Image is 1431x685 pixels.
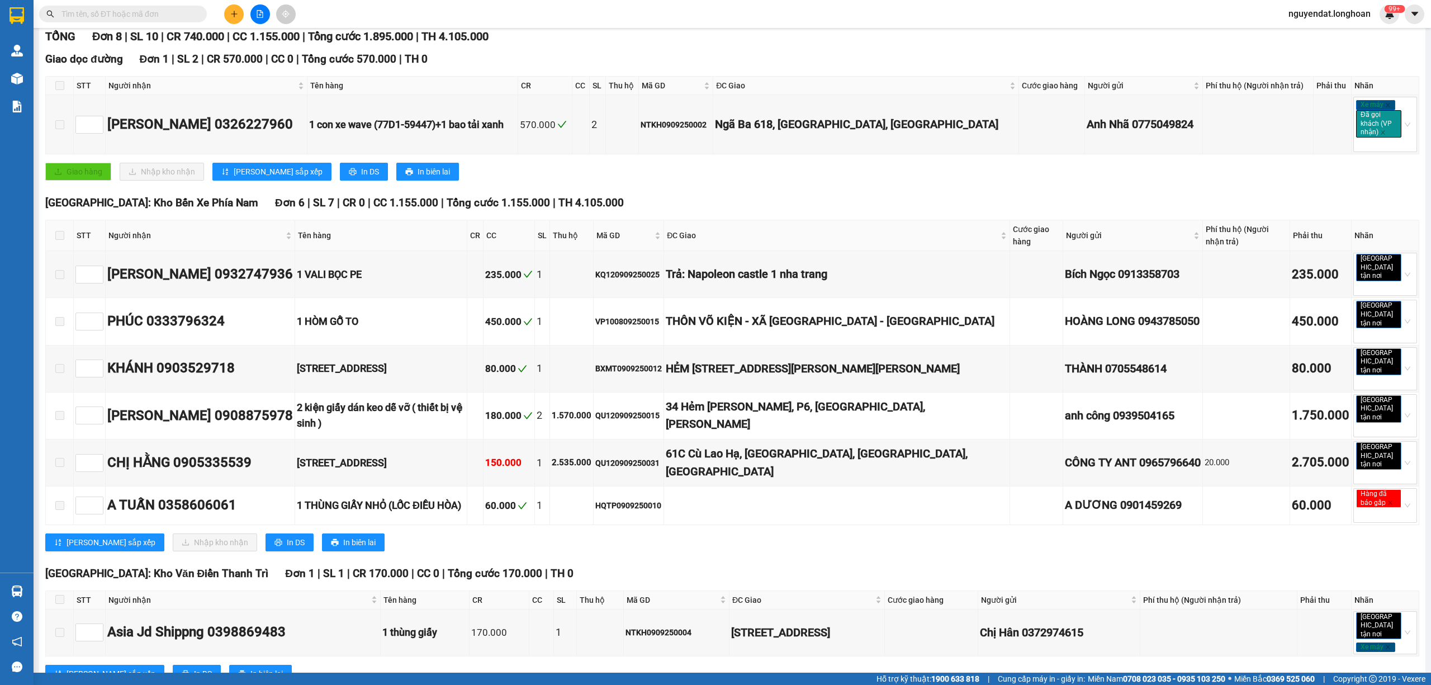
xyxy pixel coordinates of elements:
[594,440,664,486] td: QU120909250031
[1356,643,1395,653] span: Xe máy
[441,196,444,209] span: |
[537,455,548,471] div: 1
[108,79,296,92] span: Người nhận
[54,538,62,547] span: sort-ascending
[666,266,1008,283] div: Trả: Napoleon castle 1 nha trang
[353,567,409,580] span: CR 170.000
[518,364,527,374] span: check
[12,662,22,672] span: message
[417,567,439,580] span: CC 0
[1384,5,1405,13] sup: 281
[45,196,258,209] span: [GEOGRAPHIC_DATA]: Kho Bến Xe Phía Nam
[1065,497,1201,514] div: A DƯƠNG 0901459269
[230,10,238,18] span: plus
[537,267,548,282] div: 1
[182,670,189,679] span: printer
[302,53,396,65] span: Tổng cước 570.000
[1385,9,1395,19] img: icon-new-feature
[266,53,268,65] span: |
[624,610,729,656] td: NTKH0909250004
[594,251,664,298] td: KQ120909250025
[595,362,662,375] div: BXMT0909250012
[167,30,224,43] span: CR 740.000
[1356,254,1401,281] span: [GEOGRAPHIC_DATA] tận nơi
[1140,591,1297,610] th: Phí thu hộ (Người nhận trả)
[732,594,873,606] span: ĐC Giao
[45,533,164,551] button: sort-ascending[PERSON_NAME] sắp xếp
[1356,348,1401,376] span: [GEOGRAPHIC_DATA] tận nơi
[485,408,533,423] div: 180.000
[1410,9,1420,19] span: caret-down
[485,498,533,513] div: 60.000
[1088,79,1191,92] span: Người gửi
[266,533,314,551] button: printerIn DS
[485,455,533,470] div: 150.000
[523,270,533,279] span: check
[1267,674,1315,683] strong: 0369 525 060
[1385,102,1391,108] span: close
[590,77,606,95] th: SL
[1383,461,1389,467] span: close
[447,196,550,209] span: Tổng cước 1.155.000
[1383,414,1389,420] span: close
[1066,229,1191,242] span: Người gửi
[931,674,979,683] strong: 1900 633 818
[405,53,428,65] span: TH 0
[523,317,533,327] span: check
[595,315,662,328] div: VP100809250015
[1356,100,1395,110] span: Xe máy
[234,166,323,178] span: [PERSON_NAME] sắp xếp
[485,267,533,282] div: 235.000
[67,668,155,680] span: [PERSON_NAME] sắp xếp
[535,220,550,251] th: SL
[627,594,718,606] span: Mã GD
[221,168,229,177] span: sort-ascending
[349,168,357,177] span: printer
[421,30,489,43] span: TH 4.105.000
[1314,77,1352,95] th: Phải thu
[594,298,664,345] td: VP100809250015
[74,77,106,95] th: STT
[471,625,527,640] div: 170.000
[250,668,283,680] span: In biên lai
[595,268,662,281] div: KQ120909250025
[1383,367,1389,373] span: close
[120,163,204,181] button: downloadNhập kho nhận
[1356,442,1401,470] span: [GEOGRAPHIC_DATA] tận nơi
[537,314,548,329] div: 1
[594,346,664,393] td: BXMT0909250012
[108,229,283,242] span: Người nhận
[323,567,344,580] span: SL 1
[980,624,1138,641] div: Chị Hân 0372974615
[274,538,282,547] span: printer
[45,53,123,65] span: Giao dọc đường
[666,445,1008,480] div: 61C Cù Lao Hạ, [GEOGRAPHIC_DATA], [GEOGRAPHIC_DATA], [GEOGRAPHIC_DATA]
[12,636,22,647] span: notification
[485,314,533,329] div: 450.000
[1065,360,1201,377] div: THÀNH 0705548614
[666,398,1008,433] div: 34 Hẻm [PERSON_NAME], P6, [GEOGRAPHIC_DATA], [PERSON_NAME]
[552,456,591,470] div: 2.535.000
[1356,301,1401,328] span: [GEOGRAPHIC_DATA] tận nơi
[595,457,662,469] div: QU120909250031
[46,10,54,18] span: search
[296,53,299,65] span: |
[1405,4,1424,24] button: caret-down
[313,196,334,209] span: SL 7
[74,220,106,251] th: STT
[1019,77,1085,95] th: Cước giao hàng
[125,30,127,43] span: |
[11,45,23,56] img: warehouse-icon
[399,53,402,65] span: |
[307,77,519,95] th: Tên hàng
[642,79,702,92] span: Mã GD
[343,196,365,209] span: CR 0
[1065,266,1201,283] div: Bích Ngọc 0913358703
[594,486,664,525] td: HQTP0909250010
[594,393,664,440] td: QU120909250015
[988,673,989,685] span: |
[271,53,293,65] span: CC 0
[45,30,75,43] span: TỔNG
[553,196,556,209] span: |
[595,409,662,422] div: QU120909250015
